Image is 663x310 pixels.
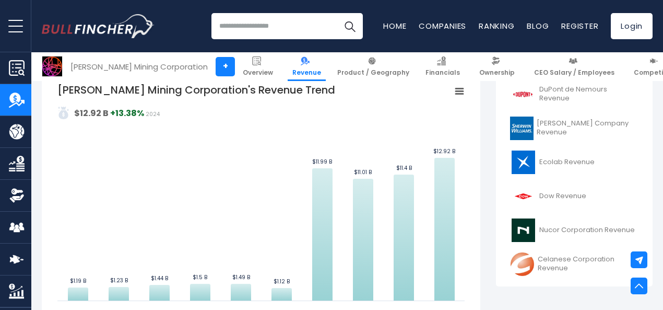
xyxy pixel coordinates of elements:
[151,274,168,282] text: $1.44 B
[419,20,466,31] a: Companies
[337,13,363,39] button: Search
[479,20,514,31] a: Ranking
[57,107,70,119] img: addasd
[421,52,465,81] a: Financials
[42,14,154,38] a: Go to homepage
[510,219,536,242] img: NUE logo
[70,277,86,285] text: $1.19 B
[110,277,128,284] text: $1.23 B
[57,83,335,97] tspan: [PERSON_NAME] Mining Corporation's Revenue Trend
[70,61,208,73] div: [PERSON_NAME] Mining Corporation
[42,56,62,76] img: B logo
[504,148,645,177] a: Ecolab Revenue
[292,68,321,77] span: Revenue
[433,147,455,155] text: $12.92 B
[504,250,645,279] a: Celanese Corporation Revenue
[193,273,207,281] text: $1.5 B
[529,52,619,81] a: CEO Salary / Employees
[238,52,278,81] a: Overview
[146,110,160,118] span: 2024
[510,151,536,174] img: ECL logo
[561,20,598,31] a: Register
[534,68,614,77] span: CEO Salary / Employees
[288,52,326,81] a: Revenue
[527,20,549,31] a: Blog
[110,107,144,119] strong: +13.38%
[243,68,273,77] span: Overview
[611,13,653,39] a: Login
[9,188,25,203] img: Ownership
[510,117,534,140] img: SHW logo
[333,52,414,81] a: Product / Geography
[383,20,406,31] a: Home
[354,168,372,176] text: $11.01 B
[74,107,109,119] strong: $12.92 B
[510,185,536,208] img: DOW logo
[510,252,535,276] img: CE logo
[504,114,645,143] a: [PERSON_NAME] Company Revenue
[504,182,645,211] a: Dow Revenue
[479,68,515,77] span: Ownership
[510,83,536,106] img: DD logo
[504,216,645,245] a: Nucor Corporation Revenue
[396,164,412,172] text: $11.4 B
[42,14,155,38] img: Bullfincher logo
[504,80,645,109] a: DuPont de Nemours Revenue
[475,52,519,81] a: Ownership
[232,273,250,281] text: $1.49 B
[274,278,290,285] text: $1.12 B
[425,68,460,77] span: Financials
[216,57,235,76] a: +
[312,158,332,166] text: $11.99 B
[337,68,409,77] span: Product / Geography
